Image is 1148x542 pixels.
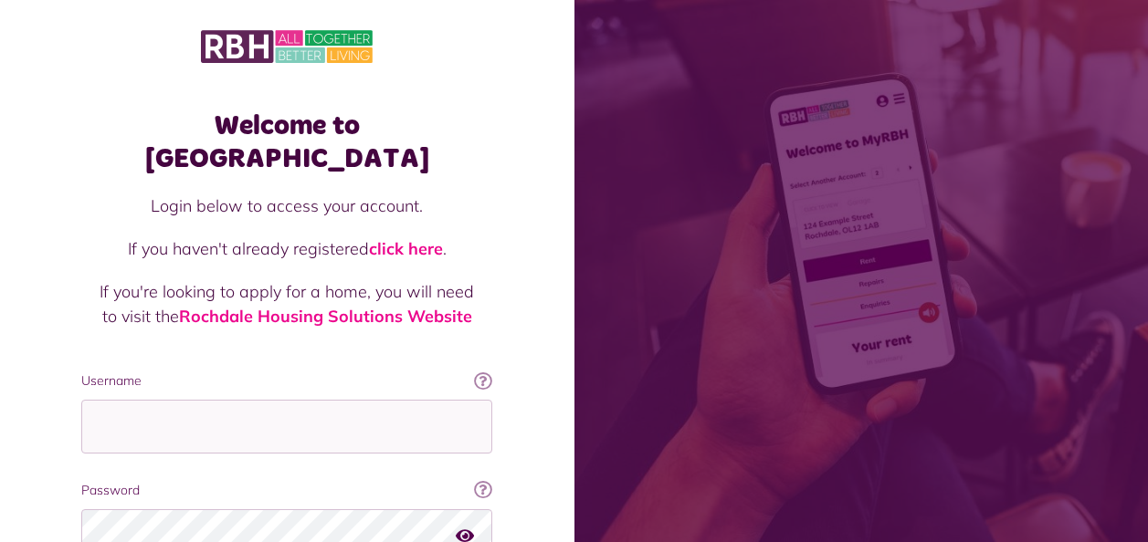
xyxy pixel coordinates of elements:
h1: Welcome to [GEOGRAPHIC_DATA] [81,109,492,175]
label: Password [81,481,492,500]
img: MyRBH [201,27,373,66]
p: Login below to access your account. [100,193,474,218]
a: click here [369,238,443,259]
p: If you haven't already registered . [100,236,474,261]
a: Rochdale Housing Solutions Website [179,306,472,327]
p: If you're looking to apply for a home, you will need to visit the [100,279,474,328]
label: Username [81,371,492,391]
